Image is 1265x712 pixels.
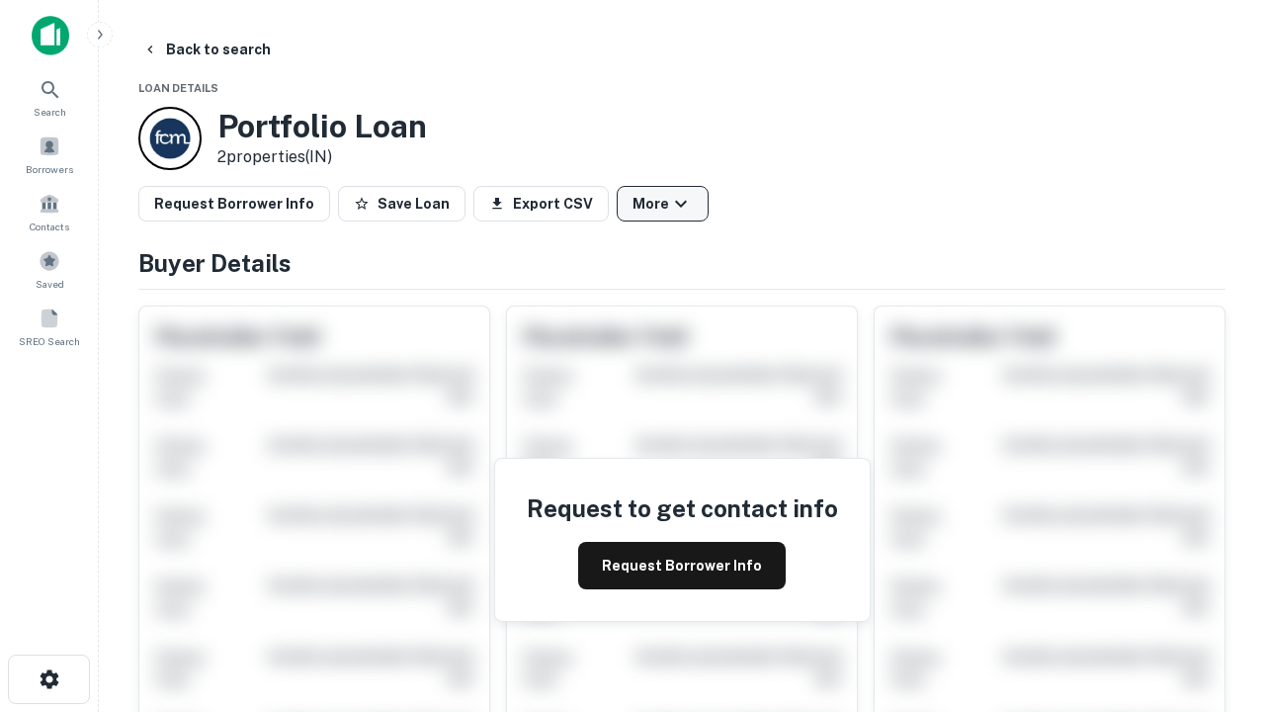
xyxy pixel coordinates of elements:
[6,300,93,353] a: SREO Search
[138,186,330,222] button: Request Borrower Info
[217,108,427,145] h3: Portfolio Loan
[34,104,66,120] span: Search
[19,333,80,349] span: SREO Search
[6,128,93,181] a: Borrowers
[338,186,465,222] button: Save Loan
[578,542,786,589] button: Request Borrower Info
[527,490,838,526] h4: Request to get contact info
[6,185,93,238] a: Contacts
[473,186,609,222] button: Export CSV
[138,82,218,94] span: Loan Details
[217,145,427,169] p: 2 properties (IN)
[26,161,73,177] span: Borrowers
[617,186,709,222] button: More
[138,245,1225,281] h4: Buyer Details
[6,242,93,296] a: Saved
[6,70,93,124] a: Search
[1166,490,1265,585] iframe: Chat Widget
[32,16,69,55] img: capitalize-icon.png
[36,276,64,292] span: Saved
[134,32,279,67] button: Back to search
[30,219,69,234] span: Contacts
